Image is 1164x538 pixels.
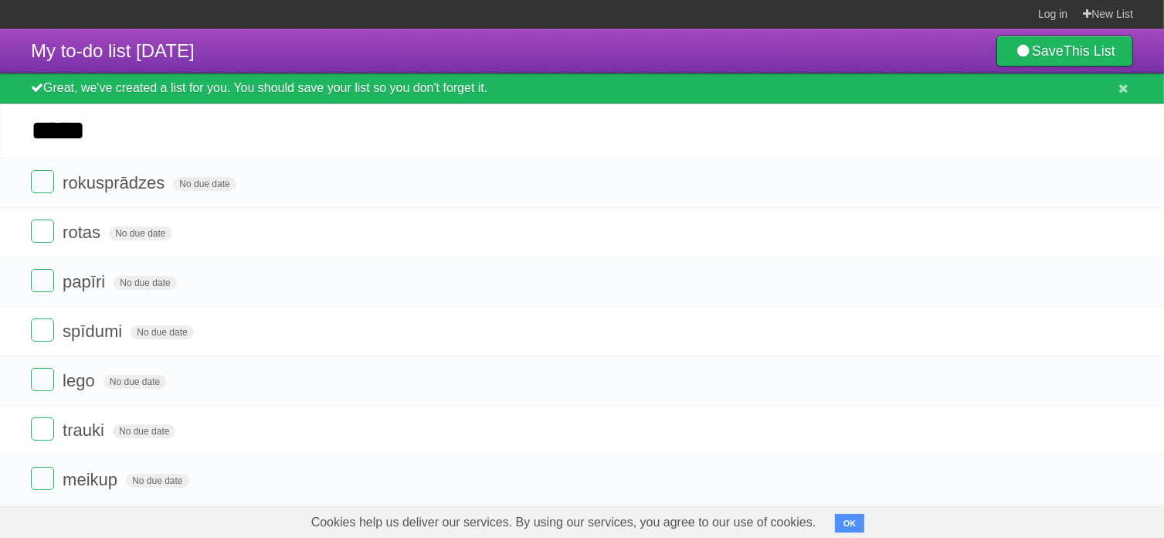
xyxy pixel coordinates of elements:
span: papīri [63,272,109,291]
label: Done [31,220,54,243]
span: No due date [114,276,176,290]
span: lego [63,371,99,390]
span: No due date [104,375,166,389]
span: spīdumi [63,322,126,341]
b: This List [1064,43,1115,59]
span: No due date [173,177,236,191]
span: My to-do list [DATE] [31,40,195,61]
span: rotas [63,223,104,242]
span: No due date [131,325,193,339]
label: Done [31,368,54,391]
button: OK [835,514,865,533]
span: No due date [126,474,188,488]
span: No due date [113,424,175,438]
span: trauki [63,421,108,440]
span: rokusprādzes [63,173,168,192]
label: Done [31,467,54,490]
label: Done [31,170,54,193]
span: Cookies help us deliver our services. By using our services, you agree to our use of cookies. [296,507,832,538]
span: meikup [63,470,121,489]
label: Done [31,269,54,292]
label: Done [31,417,54,441]
a: SaveThis List [996,36,1133,66]
label: Done [31,318,54,342]
span: No due date [109,226,171,240]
